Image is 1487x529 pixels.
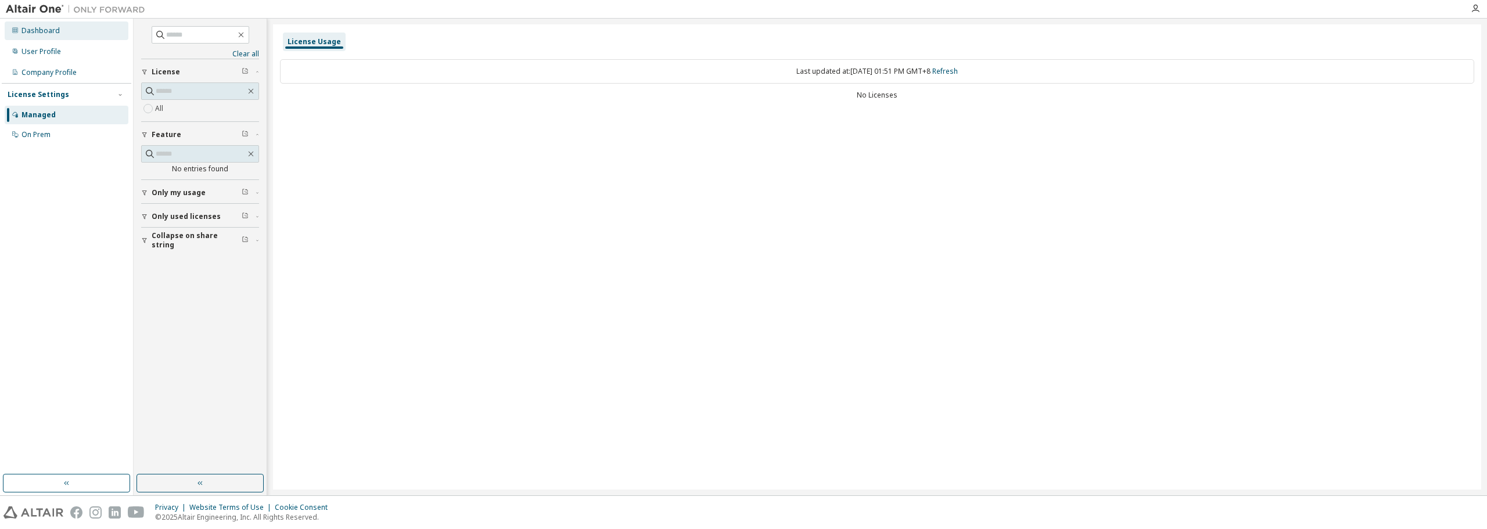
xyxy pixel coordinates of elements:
span: Feature [152,130,181,139]
span: Clear filter [242,67,249,77]
label: All [155,102,166,116]
div: Privacy [155,503,189,512]
span: Only used licenses [152,212,221,221]
a: Clear all [141,49,259,59]
div: User Profile [21,47,61,56]
a: Refresh [932,66,958,76]
div: On Prem [21,130,51,139]
p: © 2025 Altair Engineering, Inc. All Rights Reserved. [155,512,335,522]
button: Only my usage [141,180,259,206]
img: facebook.svg [70,506,82,519]
div: Managed [21,110,56,120]
button: Collapse on share string [141,228,259,253]
img: youtube.svg [128,506,145,519]
div: No entries found [141,164,259,174]
span: Clear filter [242,188,249,197]
span: Clear filter [242,236,249,245]
div: License Usage [288,37,341,46]
span: Only my usage [152,188,206,197]
div: Company Profile [21,68,77,77]
button: License [141,59,259,85]
img: altair_logo.svg [3,506,63,519]
div: Last updated at: [DATE] 01:51 PM GMT+8 [280,59,1474,84]
span: Clear filter [242,130,249,139]
img: linkedin.svg [109,506,121,519]
div: Dashboard [21,26,60,35]
span: License [152,67,180,77]
span: Clear filter [242,212,249,221]
div: Cookie Consent [275,503,335,512]
span: Collapse on share string [152,231,242,250]
button: Only used licenses [141,204,259,229]
div: License Settings [8,90,69,99]
img: instagram.svg [89,506,102,519]
div: No Licenses [280,91,1474,100]
button: Feature [141,122,259,147]
img: Altair One [6,3,151,15]
div: Website Terms of Use [189,503,275,512]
